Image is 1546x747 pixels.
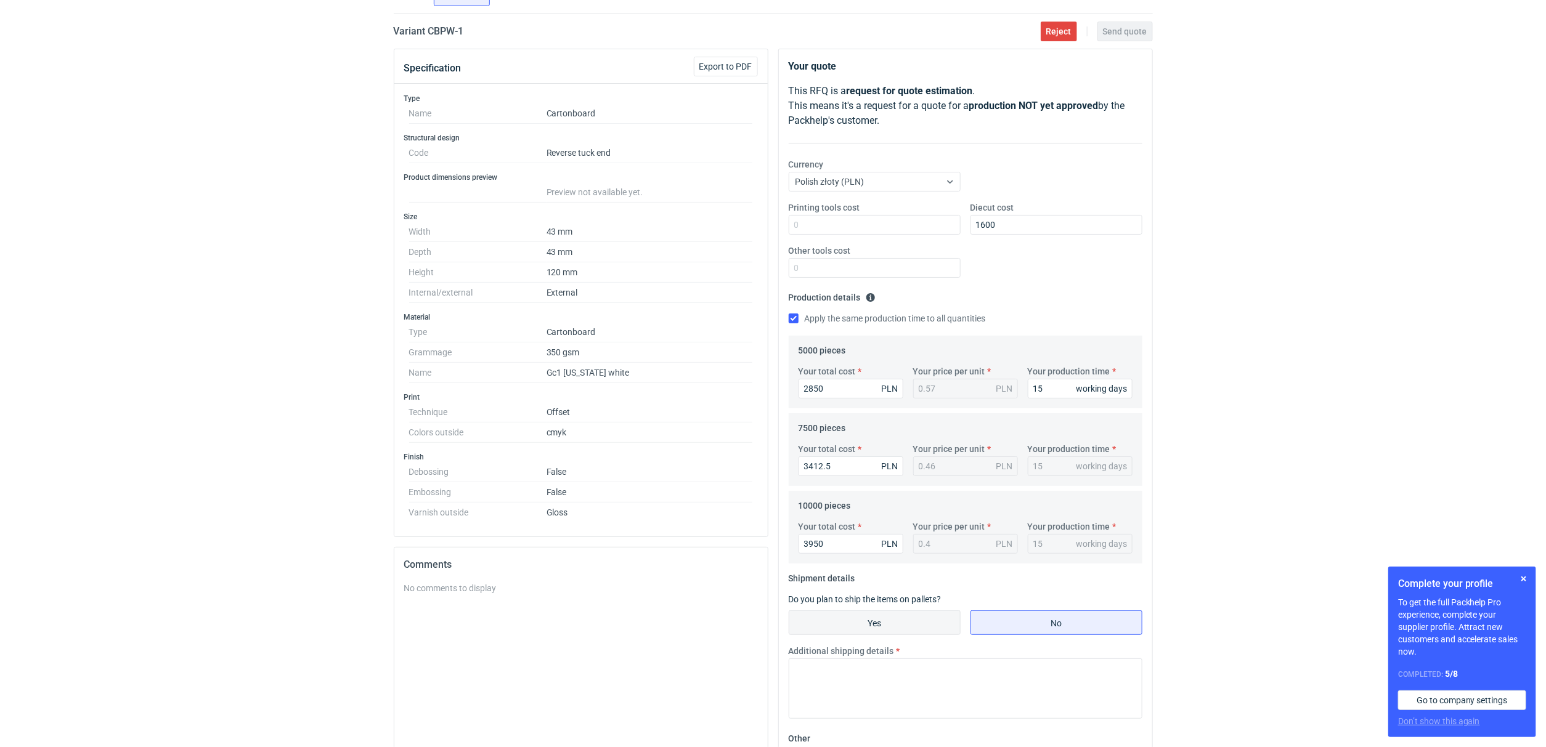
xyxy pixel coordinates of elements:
dt: Grammage [409,342,547,363]
dd: False [547,482,753,503]
legend: Other [789,729,811,743]
label: Additional shipping details [789,645,894,657]
strong: production NOT yet approved [969,100,1099,111]
label: Your price per unit [913,520,985,533]
button: Don’t show this again [1398,715,1480,727]
label: Other tools cost [789,244,851,257]
label: Your total cost [799,443,856,455]
dd: External [547,283,753,303]
span: Export to PDF [699,62,752,71]
div: PLN [882,382,898,395]
h3: Print [404,392,758,402]
button: Send quote [1097,22,1153,41]
label: Your production time [1028,443,1110,455]
label: Your price per unit [913,365,985,378]
dt: Colors outside [409,422,547,443]
a: Go to company settings [1398,690,1526,710]
input: 0 [789,258,961,278]
dd: 120 mm [547,262,753,283]
h2: Comments [404,557,758,572]
label: Your total cost [799,520,856,533]
dt: Type [409,322,547,342]
h3: Structural design [404,133,758,143]
div: PLN [882,538,898,550]
dd: 350 gsm [547,342,753,363]
span: Reject [1046,27,1072,36]
p: To get the full Packhelp Pro experience, complete your supplier profile. Attract new customers an... [1398,596,1526,658]
dt: Name [409,103,547,124]
dt: Name [409,363,547,383]
dd: Cartonboard [547,103,753,124]
div: working days [1076,382,1128,395]
button: Skip for now [1516,571,1531,586]
div: working days [1076,538,1128,550]
strong: Your quote [789,60,837,72]
legend: Shipment details [789,568,855,583]
div: PLN [996,538,1013,550]
dt: Embossing [409,482,547,503]
label: No [970,610,1142,635]
dt: Code [409,143,547,163]
dd: Gloss [547,503,753,517]
input: 0 [1028,379,1133,398]
label: Yes [789,610,961,635]
span: Send quote [1103,27,1147,36]
strong: request for quote estimation [847,85,973,97]
input: 0 [970,215,1142,235]
p: This RFQ is a . This means it's a request for a quote for a by the Packhelp's customer. [789,84,1142,128]
dt: Width [409,222,547,242]
dd: 43 mm [547,222,753,242]
dt: Internal/external [409,283,547,303]
label: Currency [789,158,824,171]
dd: Reverse tuck end [547,143,753,163]
dt: Depth [409,242,547,262]
div: No comments to display [404,582,758,594]
dd: Gc1 [US_STATE] white [547,363,753,383]
label: Your production time [1028,520,1110,533]
label: Apply the same production time to all quantities [789,312,986,325]
h3: Material [404,312,758,322]
dd: cmyk [547,422,753,443]
div: working days [1076,460,1128,472]
span: Preview not available yet. [547,187,643,197]
h3: Product dimensions preview [404,172,758,182]
label: Your production time [1028,365,1110,378]
legend: Production details [789,288,876,302]
strong: 5 / 8 [1445,669,1458,679]
h2: Variant CBPW - 1 [394,24,464,39]
div: PLN [996,382,1013,395]
h1: Complete your profile [1398,576,1526,591]
legend: 7500 pieces [799,418,846,433]
label: Diecut cost [970,201,1014,214]
button: Reject [1041,22,1077,41]
div: PLN [882,460,898,472]
dd: 43 mm [547,242,753,262]
label: Your price per unit [913,443,985,455]
legend: 5000 pieces [799,341,846,355]
h3: Type [404,94,758,103]
button: Specification [404,54,462,83]
h3: Size [404,212,758,222]
h3: Finish [404,452,758,462]
label: Do you plan to ship the items on pallets? [789,594,942,604]
div: PLN [996,460,1013,472]
dt: Height [409,262,547,283]
legend: 10000 pieces [799,496,851,511]
input: 0 [789,215,961,235]
dt: Debossing [409,462,547,482]
button: Export to PDF [694,57,758,76]
dd: Offset [547,402,753,422]
dt: Technique [409,402,547,422]
dd: False [547,462,753,482]
input: 0 [799,379,903,398]
div: Completed: [1398,668,1526,680]
span: Polish złoty (PLN) [795,177,865,187]
dd: Cartonboard [547,322,753,342]
dt: Varnish outside [409,503,547,517]
label: Printing tools cost [789,201,860,214]
label: Your total cost [799,365,856,378]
